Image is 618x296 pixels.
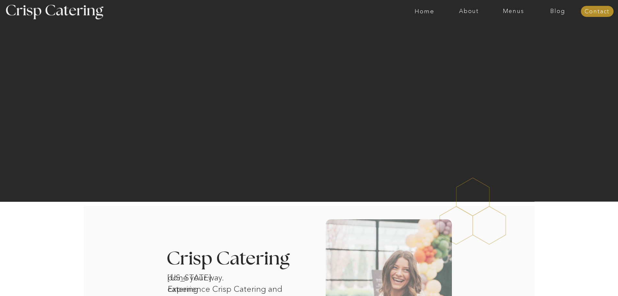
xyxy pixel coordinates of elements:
[402,8,447,15] a: Home
[581,8,613,15] a: Contact
[491,8,536,15] a: Menus
[447,8,491,15] a: About
[167,272,235,280] h1: [US_STATE] catering
[536,8,580,15] a: Blog
[553,264,618,296] iframe: podium webchat widget bubble
[166,250,306,269] h3: Crisp Catering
